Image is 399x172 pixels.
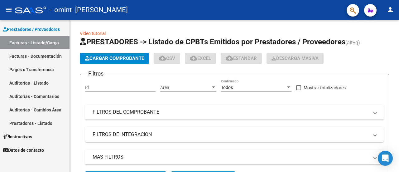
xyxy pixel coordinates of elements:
a: Video tutorial [80,31,106,36]
span: Descarga Masiva [272,56,319,61]
span: Mostrar totalizadores [304,84,346,91]
div: Open Intercom Messenger [378,151,393,166]
button: EXCEL [185,53,216,64]
span: - [PERSON_NAME] [72,3,128,17]
mat-panel-title: FILTROS DEL COMPROBANTE [93,109,369,115]
mat-icon: menu [5,6,12,13]
mat-panel-title: MAS FILTROS [93,154,369,160]
span: Datos de contacto [3,147,44,154]
mat-icon: person [387,6,394,13]
span: Estandar [226,56,257,61]
span: - omint [49,3,72,17]
mat-expansion-panel-header: FILTROS DE INTEGRACION [85,127,384,142]
mat-icon: cloud_download [159,54,166,62]
span: Cargar Comprobante [85,56,144,61]
mat-expansion-panel-header: FILTROS DEL COMPROBANTE [85,105,384,120]
h3: Filtros [85,69,107,78]
button: Estandar [221,53,262,64]
mat-icon: cloud_download [226,54,233,62]
mat-panel-title: FILTROS DE INTEGRACION [93,131,369,138]
span: Area [160,85,211,90]
span: Todos [221,85,233,90]
span: Instructivos [3,133,32,140]
span: (alt+q) [345,40,360,46]
button: CSV [154,53,180,64]
mat-icon: cloud_download [190,54,197,62]
span: EXCEL [190,56,211,61]
button: Descarga Masiva [267,53,324,64]
span: Prestadores / Proveedores [3,26,60,33]
span: CSV [159,56,175,61]
button: Cargar Comprobante [80,53,149,64]
app-download-masive: Descarga masiva de comprobantes (adjuntos) [267,53,324,64]
mat-expansion-panel-header: MAS FILTROS [85,150,384,165]
span: PRESTADORES -> Listado de CPBTs Emitidos por Prestadores / Proveedores [80,37,345,46]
